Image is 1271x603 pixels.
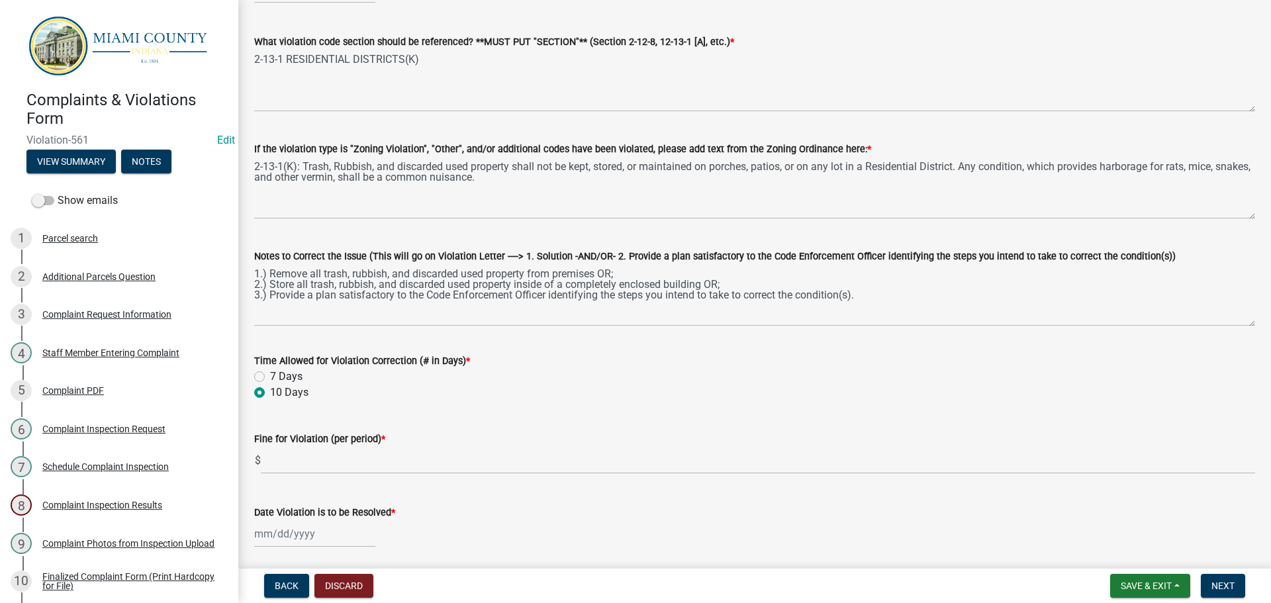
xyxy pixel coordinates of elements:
wm-modal-confirm: Notes [121,157,171,167]
div: Staff Member Entering Complaint [42,348,179,357]
label: If the violation type is "Zoning Violation", "Other", and/or additional codes have been violated,... [254,145,871,154]
div: 9 [11,533,32,554]
label: 10 Days [270,385,308,400]
div: 6 [11,418,32,440]
img: Miami County, Indiana [26,14,217,77]
button: Save & Exit [1110,574,1190,598]
label: Fine for Violation (per period) [254,435,385,444]
div: Parcel search [42,234,98,243]
label: Date Violation is to be Resolved [254,508,395,518]
label: 7 Days [270,369,303,385]
button: Discard [314,574,373,598]
label: Notes to Correct the Issue (This will go on Violation Letter ----> 1. Solution -AND/OR- 2. Provid... [254,252,1176,261]
button: Notes [121,150,171,173]
div: Finalized Complaint Form (Print Hardcopy for File) [42,572,217,590]
label: Time Allowed for Violation Correction (# in Days) [254,357,470,366]
div: Complaint Request Information [42,310,171,319]
div: Complaint Inspection Request [42,424,165,434]
div: Additional Parcels Question [42,272,156,281]
h4: Complaints & Violations Form [26,91,228,129]
wm-modal-confirm: Summary [26,157,116,167]
div: Schedule Complaint Inspection [42,462,169,471]
div: Complaint PDF [42,386,104,395]
span: Save & Exit [1121,580,1172,591]
div: 7 [11,456,32,477]
span: Next [1211,580,1235,591]
span: $ [254,447,261,474]
label: What violation code section should be referenced? **MUST PUT "SECTION"** (Section 2-12-8, 12-13-1... [254,38,734,47]
div: Complaint Photos from Inspection Upload [42,539,214,548]
button: Back [264,574,309,598]
div: 8 [11,494,32,516]
input: mm/dd/yyyy [254,520,375,547]
span: Violation-561 [26,134,212,146]
div: 5 [11,380,32,401]
div: 1 [11,228,32,249]
a: Edit [217,134,235,146]
div: Complaint Inspection Results [42,500,162,510]
div: 3 [11,304,32,325]
button: View Summary [26,150,116,173]
span: Back [275,580,299,591]
div: 2 [11,266,32,287]
wm-modal-confirm: Edit Application Number [217,134,235,146]
div: 4 [11,342,32,363]
label: Show emails [32,193,118,209]
button: Next [1201,574,1245,598]
div: 10 [11,571,32,592]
